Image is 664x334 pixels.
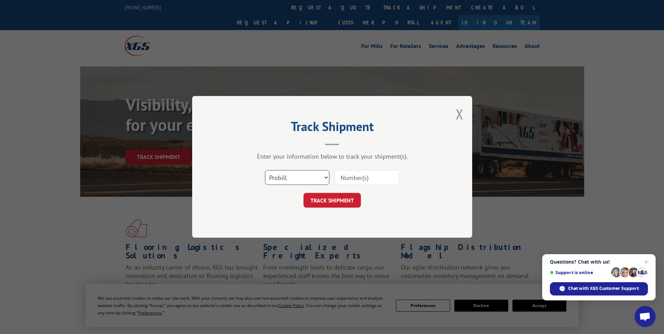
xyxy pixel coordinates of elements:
[550,259,648,265] span: Questions? Chat with us!
[568,285,639,292] span: Chat with XGS Customer Support
[550,270,609,275] span: Support is online
[550,282,648,295] div: Chat with XGS Customer Support
[227,153,437,161] div: Enter your information below to track your shipment(s).
[642,258,650,266] span: Close chat
[335,171,399,185] input: Number(s)
[227,121,437,135] h2: Track Shipment
[303,193,361,208] button: TRACK SHIPMENT
[635,306,656,327] div: Open chat
[456,105,463,123] button: Close modal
